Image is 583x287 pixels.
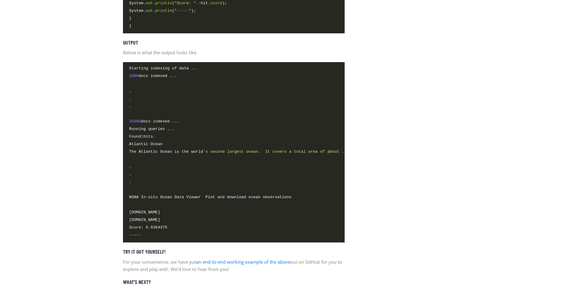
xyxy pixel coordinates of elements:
[129,141,162,147] span: Atlantic Ocean
[155,1,172,5] span: println
[203,149,442,154] span: 's second largest ocean. It covers a total area of about . It covers about 20 percent of the Earth'
[129,95,131,102] span: .
[129,65,198,72] span: Starting indexing of data ...
[129,217,160,223] span: [DOMAIN_NAME]
[129,8,196,14] span: System. . ( );
[175,8,191,13] span: "-----"
[123,279,345,285] h5: What’s next?
[123,258,345,273] p: For your convenience, we have put out on GitHub for you to explore and play with. We’d love to he...
[129,23,131,29] span: }
[129,133,155,140] span: Found hits.
[129,103,131,109] span: .
[129,179,131,185] span: .
[129,74,138,78] span: 1000
[155,8,172,13] span: println
[129,15,131,22] span: }
[175,1,196,5] span: "Score: "
[123,249,345,255] h5: Try it out yourself!
[123,49,345,56] p: Below is what the output looks like.
[123,39,345,46] h5: Output
[129,119,141,124] span: 25000
[129,118,179,125] span: docs indexed ...
[141,134,143,139] span: 1
[129,88,131,94] span: .
[196,259,290,265] a: an end-to-end working example of the above
[210,1,222,5] span: score
[129,164,131,170] span: .
[129,232,141,238] span: -----
[129,194,291,200] span: NOAA In-situ Ocean Data Viewer Plot and download ocean observations
[129,224,167,231] span: Score: 0.9364375
[129,209,160,215] span: [DOMAIN_NAME]
[129,171,131,178] span: .
[198,1,201,5] span: +
[129,73,177,79] span: docs indexed ...
[146,8,153,13] span: out
[129,126,174,132] span: Running queries ...
[146,1,153,5] span: out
